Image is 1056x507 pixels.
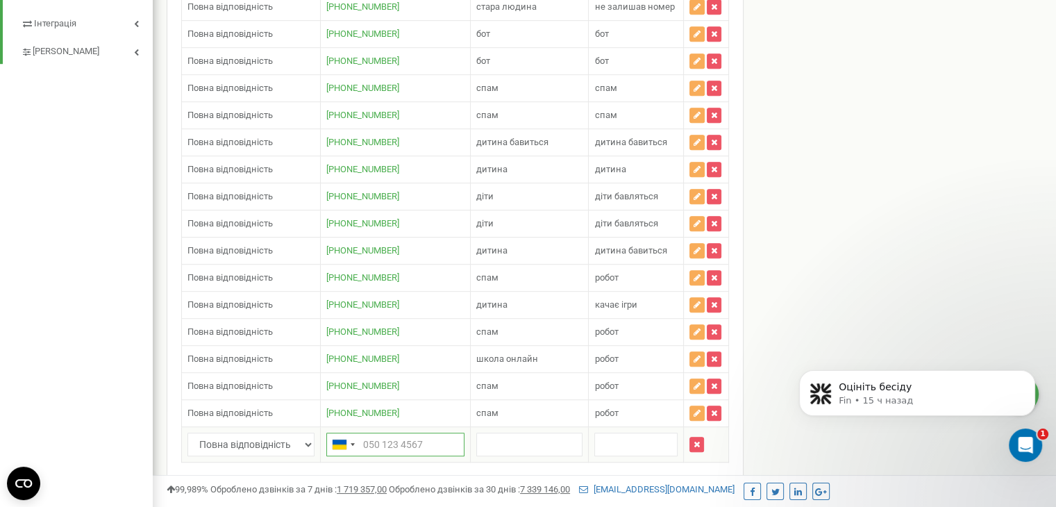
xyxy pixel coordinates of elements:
button: Open CMP widget [7,467,40,500]
span: дитина бавиться [594,245,667,256]
span: Інтеграція [34,17,76,31]
span: качає ігри [594,299,637,310]
a: [PHONE_NUMBER] [326,218,399,228]
span: Повна відповідність [187,137,273,147]
span: Повна відповідність [187,272,273,283]
span: спам [476,381,498,391]
a: [PHONE_NUMBER] [326,272,399,283]
a: [PHONE_NUMBER] [326,137,399,147]
span: спам [476,110,498,120]
a: [PHONE_NUMBER] [326,164,399,174]
span: дитина бавиться [476,137,548,147]
span: спам [594,110,617,120]
span: Повна відповідність [187,299,273,310]
input: 050 123 4567 [326,433,464,456]
span: робот [594,272,618,283]
span: спам [476,272,498,283]
span: Повна відповідність [187,28,273,39]
span: Повна відповідність [187,381,273,391]
span: 99,989% [167,484,208,494]
span: дитина [476,164,508,174]
span: спам [476,408,498,418]
span: бот [476,28,490,39]
span: спам [476,326,498,337]
u: 7 339 146,00 [520,484,570,494]
a: [PHONE_NUMBER] [326,381,399,391]
span: Повна відповідність [187,408,273,418]
span: Оброблено дзвінків за 30 днів : [389,484,570,494]
a: [PHONE_NUMBER] [326,110,399,120]
span: дитина [476,245,508,256]
span: робот [594,354,618,364]
span: робот [594,408,618,418]
u: 1 719 357,00 [337,484,387,494]
a: [PHONE_NUMBER] [326,299,399,310]
a: [PHONE_NUMBER] [326,83,399,93]
iframe: Intercom live chat [1009,429,1042,462]
span: дитина [594,164,626,174]
span: Повна відповідність [187,56,273,66]
a: Інтеграція [21,8,153,36]
span: робот [594,326,618,337]
span: Повна відповідність [187,1,273,12]
span: 1 [1037,429,1048,440]
span: [PERSON_NAME] [33,45,99,58]
a: [PHONE_NUMBER] [326,408,399,418]
span: Повна відповідність [187,326,273,337]
a: [EMAIL_ADDRESS][DOMAIN_NAME] [579,484,735,494]
span: Повна відповідність [187,191,273,201]
span: стара людина [476,1,537,12]
div: Telephone country code [327,433,359,456]
span: діти бавляться [594,218,657,228]
span: діти [476,191,494,201]
span: дитина [476,299,508,310]
span: спам [594,83,617,93]
span: діти [476,218,494,228]
span: робот [594,381,618,391]
span: бот [476,56,490,66]
a: [PHONE_NUMBER] [326,56,399,66]
a: [PHONE_NUMBER] [326,354,399,364]
span: бот [594,56,608,66]
span: школа онлайн [476,354,538,364]
button: Видалити [689,437,704,452]
span: дитина бавиться [594,137,667,147]
a: [PHONE_NUMBER] [326,326,399,337]
a: [PERSON_NAME] [21,35,153,64]
span: Повна відповідність [187,245,273,256]
span: діти бавляться [594,191,657,201]
a: [PHONE_NUMBER] [326,1,399,12]
span: Повна відповідність [187,164,273,174]
span: Оброблено дзвінків за 7 днів : [210,484,387,494]
span: Повна відповідність [187,83,273,93]
span: Повна відповідність [187,354,273,364]
span: спам [476,83,498,93]
a: [PHONE_NUMBER] [326,245,399,256]
iframe: Intercom notifications сообщение [778,341,1056,469]
span: Повна відповідність [187,218,273,228]
span: бот [594,28,608,39]
span: Повна відповідність [187,110,273,120]
a: [PHONE_NUMBER] [326,191,399,201]
a: [PHONE_NUMBER] [326,28,399,39]
span: не залишав номер [594,1,674,12]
